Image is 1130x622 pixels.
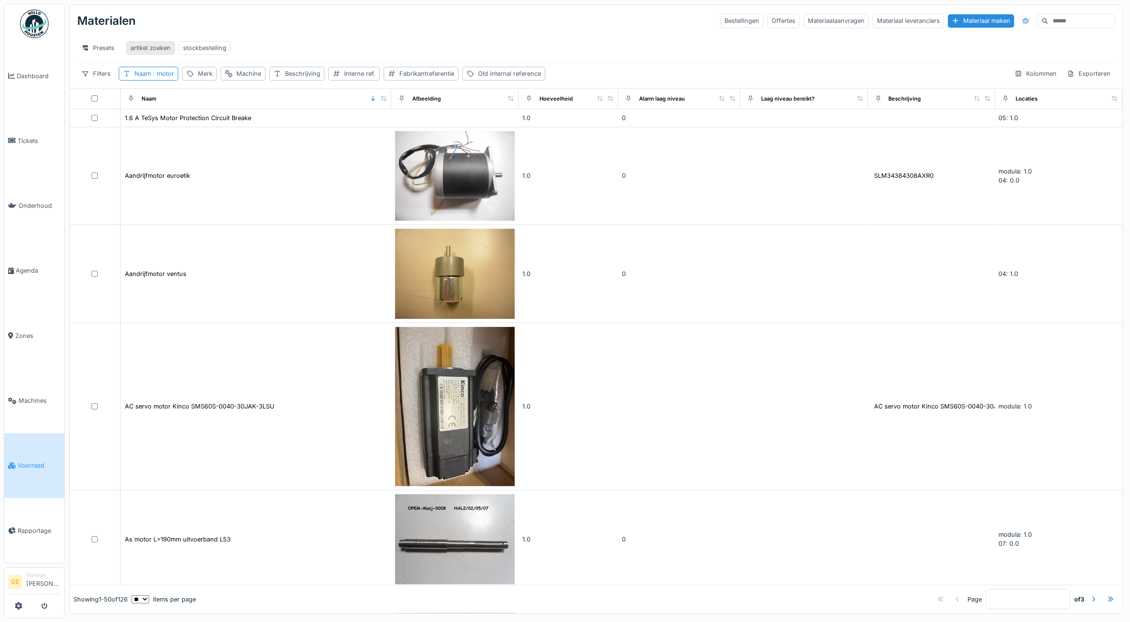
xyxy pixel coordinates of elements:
div: Beschrijving [285,69,320,78]
div: Laag niveau bereikt? [761,95,814,103]
span: modula: 1.0 [999,168,1032,175]
div: Interne ref. [344,69,376,78]
div: 0 [622,269,737,278]
div: Merk [198,69,213,78]
div: Alarm laag niveau [639,95,685,103]
div: Exporteren [1063,67,1115,81]
li: GE [8,575,22,589]
div: Kolommen [1010,67,1061,81]
div: 1.0 [522,535,614,544]
img: Badge_color-CXgf-gQk.svg [20,10,49,38]
div: 1.0 [522,269,614,278]
div: Hoeveelheid [540,95,573,103]
div: Aandrijfmotor euroetik [125,171,190,180]
a: GE Manager[PERSON_NAME] [8,571,61,594]
div: Page [967,595,982,604]
img: AC servo motor Kinco SMS60S-0040-30JAK-3LSU [395,327,515,487]
div: Materialen [77,9,136,33]
a: Rapportage [4,498,64,563]
a: Tickets [4,108,64,173]
div: Bestellingen [720,14,764,28]
div: stockbestelling [183,43,226,52]
a: Onderhoud [4,173,64,238]
img: Aandrijfmotor euroetik [395,131,515,221]
span: 04: 0.0 [999,177,1020,184]
a: Zones [4,303,64,368]
div: Old internal reference [478,69,541,78]
span: Tickets [18,136,61,145]
div: Materiaal leveranciers [873,14,944,28]
div: Fabrikantreferentie [399,69,454,78]
span: 05: 1.0 [999,114,1018,122]
a: Voorraad [4,433,64,498]
span: Onderhoud [19,201,61,210]
div: Locaties [1016,95,1038,103]
a: Machines [4,368,64,433]
span: Dashboard [17,71,61,81]
div: Naam [134,69,174,78]
div: 1.0 [522,171,614,180]
div: Materiaal maken [948,14,1014,27]
span: Agenda [16,266,61,275]
a: Dashboard [4,43,64,108]
span: Rapportage [18,526,61,535]
span: 04: 1.0 [999,270,1018,277]
span: Machines [19,396,61,405]
div: Afbeelding [412,95,441,103]
span: modula: 1.0 [999,531,1032,538]
div: Naam [142,95,156,103]
div: AC servo motor Kinco SMS60S-0040-30JAK-3LSU [875,402,1024,411]
img: Aandrijfmotor ventus [395,229,515,318]
div: As motor L=190mm uitvoerband L53 [125,535,231,544]
div: artikel zoeken [131,43,171,52]
div: Materiaalaanvragen [804,14,869,28]
div: 0 [622,171,737,180]
span: : motor [151,70,174,77]
div: Aandrijfmotor ventus [125,269,186,278]
div: 0 [622,113,737,122]
div: Beschrijving [889,95,921,103]
strong: of 3 [1074,595,1084,604]
div: Manager [26,571,61,579]
img: As motor L=190mm uitvoerband L53 [395,494,515,584]
span: Zones [15,331,61,340]
div: 1.0 [522,402,614,411]
li: [PERSON_NAME] [26,571,61,592]
div: Offertes [767,14,800,28]
span: 07: 0.0 [999,540,1019,547]
div: Machine [236,69,261,78]
div: Showing 1 - 50 of 126 [73,595,128,604]
div: 1.6 A TeSys Motor Protection Circuit Breake [125,113,251,122]
div: 0 [622,535,737,544]
span: modula: 1.0 [999,403,1032,410]
span: Voorraad [18,461,61,470]
a: Agenda [4,238,64,303]
div: Filters [77,67,115,81]
div: 1.0 [522,113,614,122]
div: AC servo motor Kinco SMS60S-0040-30JAK-3LSU [125,402,275,411]
div: items per page [132,595,196,604]
div: SLM34384308AXR0 [875,171,934,180]
div: Presets [77,41,119,55]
